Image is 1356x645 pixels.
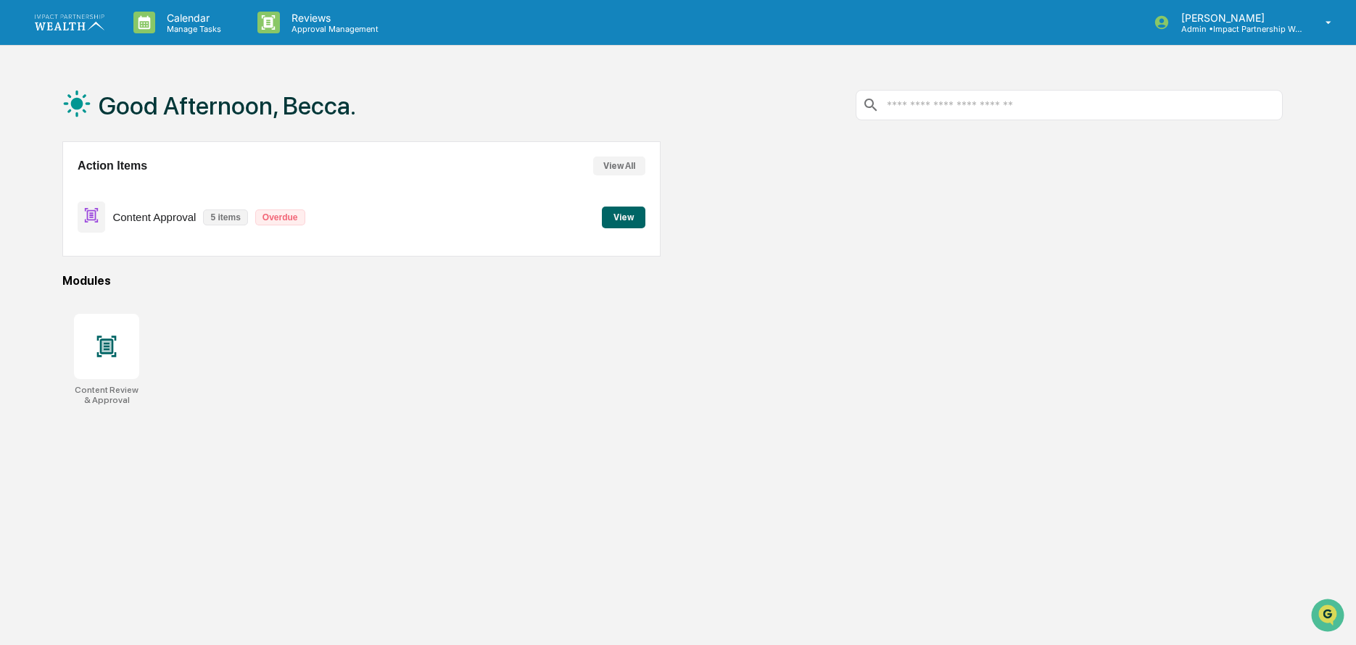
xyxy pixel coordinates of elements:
a: 🗄️Attestations [99,177,186,203]
span: Pylon [144,246,175,257]
img: logo [35,14,104,30]
button: View All [593,157,645,175]
p: Admin • Impact Partnership Wealth [1170,24,1305,34]
p: Overdue [255,209,305,225]
p: Manage Tasks [155,24,228,34]
span: Attestations [120,183,180,197]
a: 🔎Data Lookup [9,204,97,230]
p: Content Approval [112,211,196,223]
button: Start new chat [247,115,264,133]
div: Modules [62,274,1283,288]
a: View [602,209,645,223]
a: Powered byPylon [102,245,175,257]
p: Reviews [280,12,386,24]
img: 1746055101610-c473b297-6a78-478c-a979-82029cc54cd1 [15,111,41,137]
span: Preclearance [29,183,94,197]
div: We're available if you need us! [49,125,183,137]
div: 🔎 [15,212,26,223]
span: Data Lookup [29,210,91,225]
p: Calendar [155,12,228,24]
p: 5 items [203,209,247,225]
div: 🗄️ [105,184,117,196]
a: 🖐️Preclearance [9,177,99,203]
h2: Action Items [78,159,147,172]
div: 🖐️ [15,184,26,196]
p: [PERSON_NAME] [1170,12,1305,24]
p: How can we help? [15,30,264,54]
iframe: Open customer support [1310,597,1349,636]
button: View [602,207,645,228]
input: Clear [38,66,239,81]
h1: Good Afternoon, Becca. [99,91,356,120]
p: Approval Management [280,24,386,34]
div: Start new chat [49,111,238,125]
div: Content Review & Approval [74,385,139,405]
